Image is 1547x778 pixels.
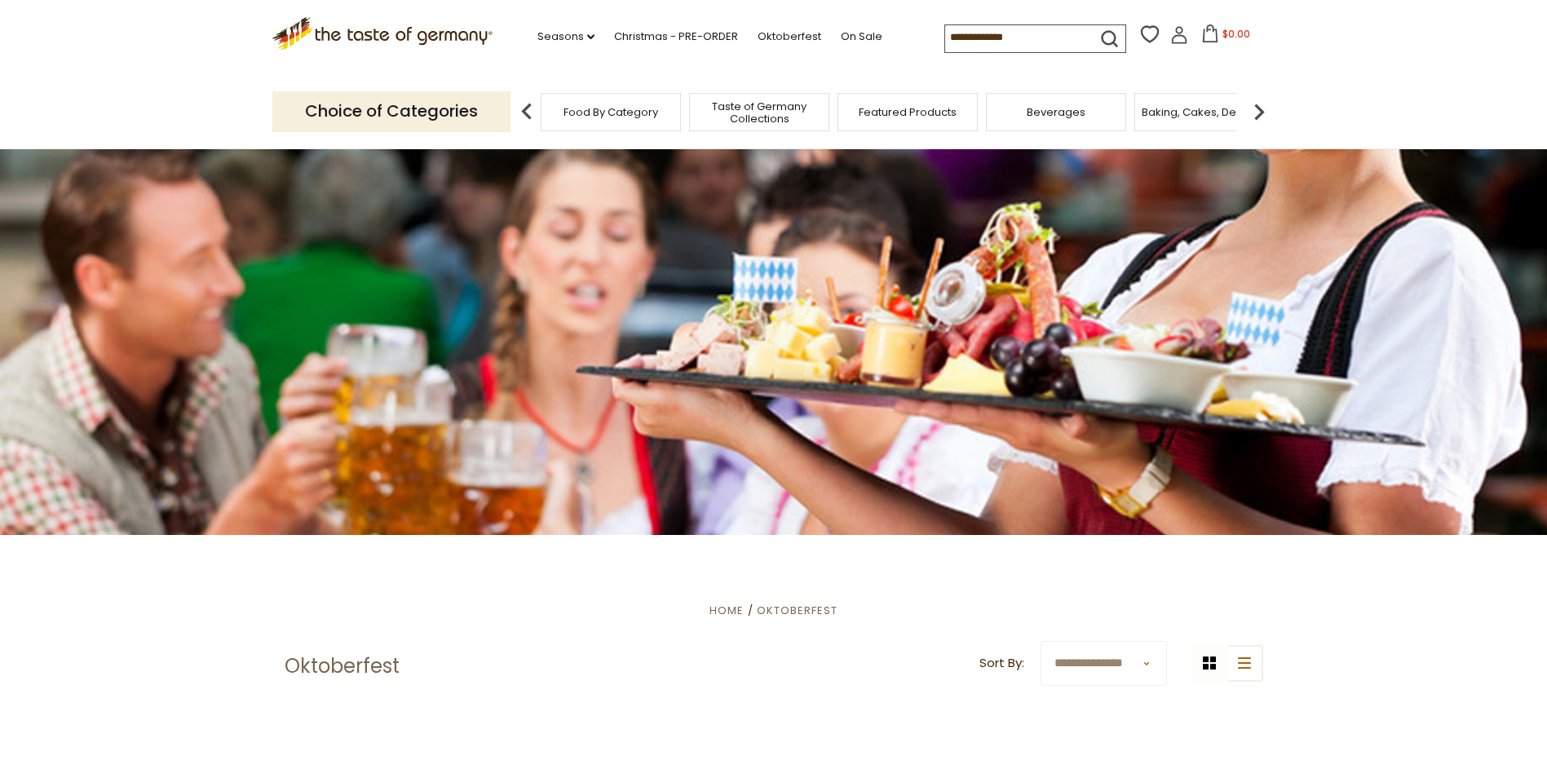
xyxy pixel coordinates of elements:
[757,603,838,618] a: Oktoberfest
[272,91,511,131] p: Choice of Categories
[841,28,882,46] a: On Sale
[694,100,824,125] a: Taste of Germany Collections
[709,603,744,618] a: Home
[1027,106,1085,118] a: Beverages
[1191,24,1261,49] button: $0.00
[511,95,543,128] img: previous arrow
[758,28,821,46] a: Oktoberfest
[614,28,738,46] a: Christmas - PRE-ORDER
[1142,106,1268,118] a: Baking, Cakes, Desserts
[979,653,1024,674] label: Sort By:
[859,106,957,118] a: Featured Products
[1243,95,1275,128] img: next arrow
[1222,27,1250,41] span: $0.00
[285,654,400,679] h1: Oktoberfest
[537,28,594,46] a: Seasons
[564,106,658,118] a: Food By Category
